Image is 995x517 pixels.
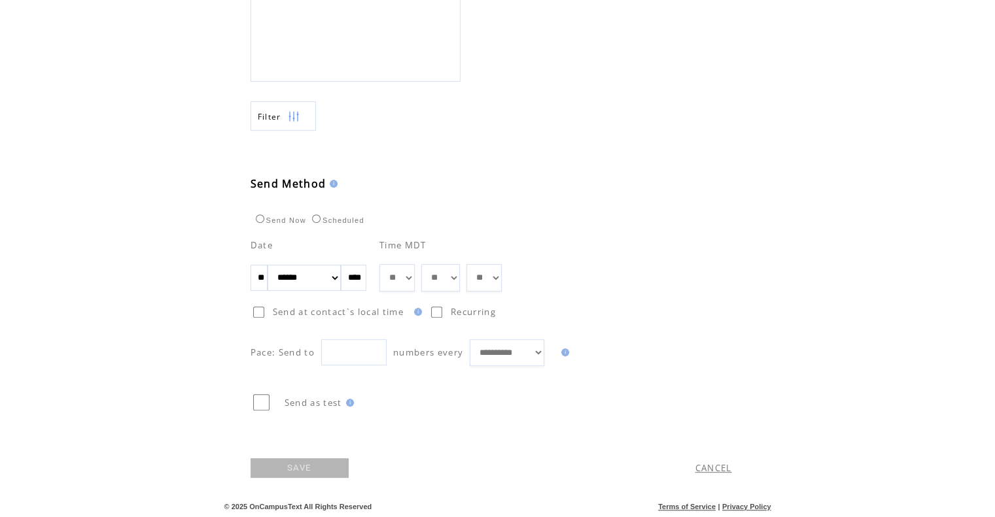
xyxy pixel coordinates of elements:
img: filters.png [288,102,300,131]
span: Show filters [258,111,281,122]
span: Date [251,239,273,251]
span: Recurring [451,306,496,318]
a: Terms of Service [658,503,716,510]
span: Time MDT [379,239,427,251]
label: Scheduled [309,216,364,224]
img: help.gif [410,308,422,316]
label: Send Now [253,216,306,224]
input: Send Now [256,214,264,223]
span: Send Method [251,176,326,191]
a: CANCEL [695,462,732,474]
span: numbers every [393,346,463,358]
a: Privacy Policy [722,503,771,510]
img: help.gif [342,399,354,407]
img: help.gif [557,348,569,356]
span: © 2025 OnCampusText All Rights Reserved [224,503,372,510]
span: Send at contact`s local time [273,306,404,318]
a: Filter [251,101,316,131]
input: Scheduled [312,214,321,223]
img: help.gif [326,180,338,188]
span: Pace: Send to [251,346,315,358]
a: SAVE [251,458,349,478]
span: | [718,503,720,510]
span: Send as test [285,397,342,409]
